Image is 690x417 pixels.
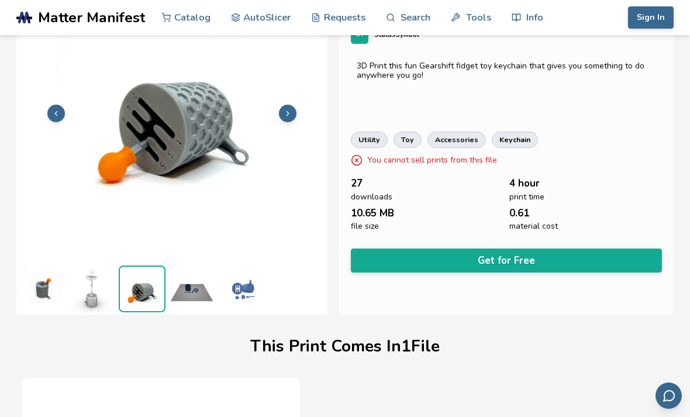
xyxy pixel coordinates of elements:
button: Get for Free [351,249,662,273]
span: 10.65 MB [351,208,394,219]
div: 3D Print this fun Gearshift fidget toy keychain that gives you something to do anywhere you go! [357,61,656,80]
h1: This Print Comes In 1 File [250,337,440,356]
span: print time [509,192,544,202]
span: 4 hour [509,178,540,189]
a: keychain [492,132,538,148]
button: Send feedback via email [655,382,682,409]
span: file size [351,222,379,231]
span: material cost [509,222,558,231]
span: downloads [351,192,392,202]
p: You cannot sell prints from this file [367,154,497,166]
a: toy [394,132,422,148]
span: Matter Manifest [38,9,145,26]
img: Gearshift Keychain PIP_Print_Bed_Preview [168,266,215,312]
button: Sign In [628,6,674,29]
span: 27 [351,178,363,189]
a: accessories [427,132,486,148]
a: utility [351,132,388,148]
span: 0.61 [509,208,529,219]
img: Gearshift Keychain PIP_3D_Preview [218,266,265,312]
